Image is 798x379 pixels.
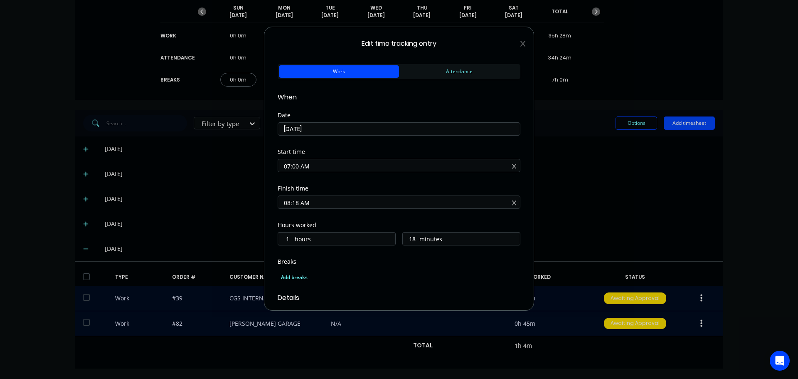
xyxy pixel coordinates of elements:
div: Add breaks [281,272,517,283]
div: Finish time [278,186,520,191]
span: When [278,92,520,102]
div: Breaks [278,259,520,265]
button: Attendance [399,65,519,78]
div: Hours worked [278,222,520,228]
span: Edit time tracking entry [278,39,520,49]
div: Open Intercom Messenger [770,351,790,371]
span: Details [278,293,520,303]
label: minutes [419,235,520,245]
input: 0 [278,233,293,245]
label: hours [295,235,395,245]
input: 0 [403,233,417,245]
button: Work [279,65,399,78]
div: Date [278,112,520,118]
div: Start time [278,149,520,155]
